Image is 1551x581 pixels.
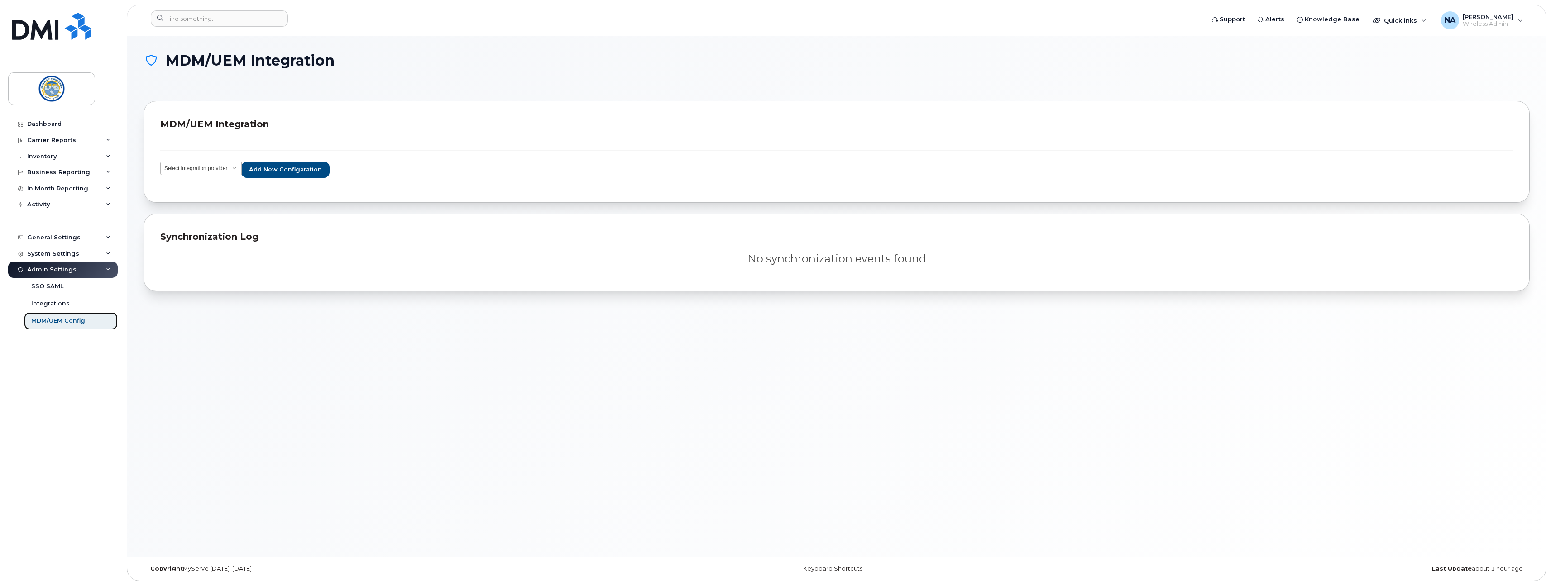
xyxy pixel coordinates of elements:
[1432,565,1472,572] strong: Last Update
[160,118,1513,131] div: MDM/UEM Integration
[160,230,1513,243] div: Synchronization Log
[144,565,606,572] div: MyServe [DATE]–[DATE]
[249,165,322,174] span: Add new configaration
[803,565,862,572] a: Keyboard Shortcuts
[165,52,335,68] span: MDM/UEM Integration
[241,162,330,178] button: Add new configaration
[150,565,183,572] strong: Copyright
[1068,565,1530,572] div: about 1 hour ago
[160,251,1513,267] div: No synchronization events found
